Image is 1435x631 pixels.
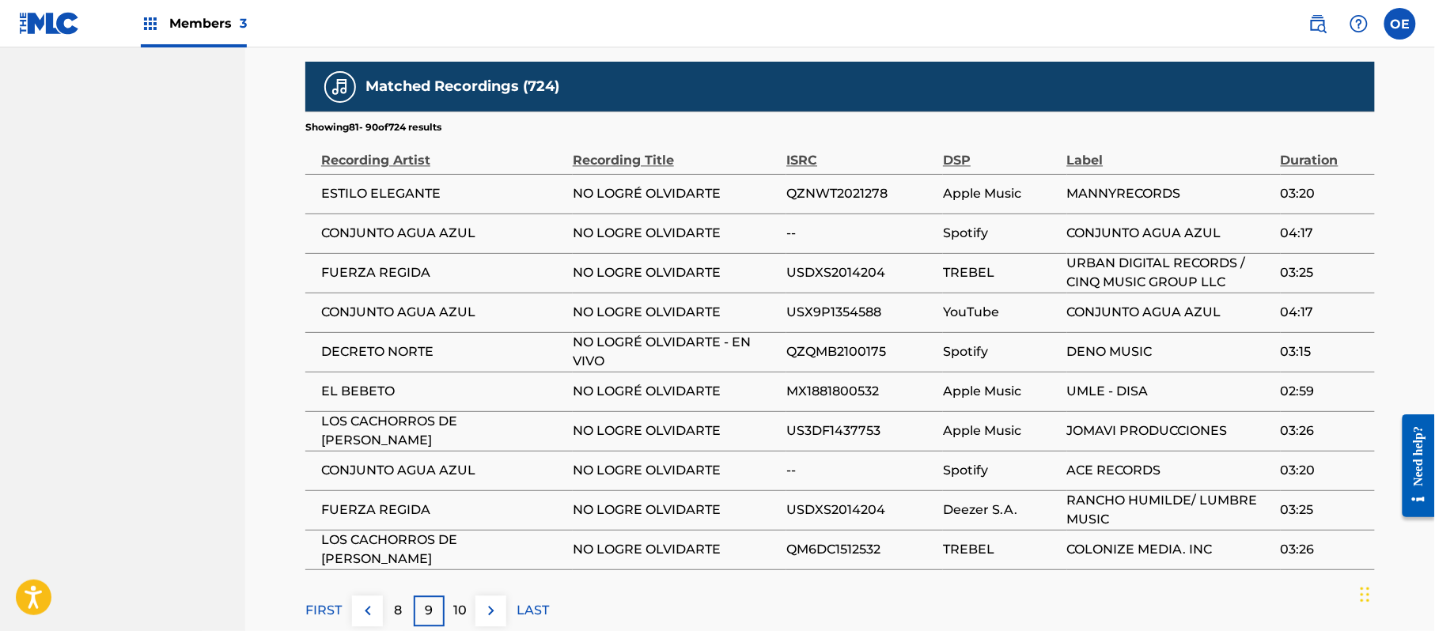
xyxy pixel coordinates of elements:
[1281,421,1367,440] span: 03:26
[573,263,778,282] span: NO LOGRE OLVIDARTE
[141,14,160,33] img: Top Rightsholders
[1281,134,1367,170] div: Duration
[573,501,778,520] span: NO LOGRE OLVIDARTE
[1067,540,1273,559] span: COLONIZE MEDIA. INC
[1067,184,1273,203] span: MANNYRECORDS
[1391,402,1435,530] iframe: Resource Center
[943,184,1058,203] span: Apple Music
[573,421,778,440] span: NO LOGRE OLVIDARTE
[786,461,935,480] span: --
[943,134,1058,170] div: DSP
[1281,184,1367,203] span: 03:20
[1067,254,1273,292] span: URBAN DIGITAL RECORDS / CINQ MUSIC GROUP LLC
[573,184,778,203] span: NO LOGRÉ OLVIDARTE
[395,601,403,620] p: 8
[1343,8,1375,40] div: Help
[943,382,1058,401] span: Apple Music
[1067,224,1273,243] span: CONJUNTO AGUA AZUL
[321,134,565,170] div: Recording Artist
[482,601,501,620] img: right
[1281,382,1367,401] span: 02:59
[1356,555,1435,631] iframe: Chat Widget
[786,184,935,203] span: QZNWT2021278
[943,342,1058,361] span: Spotify
[321,501,565,520] span: FUERZA REGIDA
[786,540,935,559] span: QM6DC1512532
[1281,461,1367,480] span: 03:20
[1281,263,1367,282] span: 03:25
[1067,134,1273,170] div: Label
[1384,8,1416,40] div: User Menu
[573,224,778,243] span: NO LOGRE OLVIDARTE
[573,540,778,559] span: NO LOGRE OLVIDARTE
[1281,342,1367,361] span: 03:15
[943,501,1058,520] span: Deezer S.A.
[943,461,1058,480] span: Spotify
[943,303,1058,322] span: YouTube
[786,382,935,401] span: MX1881800532
[573,333,778,371] span: NO LOGRÉ OLVIDARTE - EN VIVO
[786,134,935,170] div: ISRC
[786,501,935,520] span: USDXS2014204
[943,540,1058,559] span: TREBEL
[1067,382,1273,401] span: UMLE - DISA
[1281,540,1367,559] span: 03:26
[1067,342,1273,361] span: DENO MUSIC
[1281,303,1367,322] span: 04:17
[1067,491,1273,529] span: RANCHO HUMILDE/ LUMBRE MUSIC
[321,382,565,401] span: EL BEBETO
[786,263,935,282] span: USDXS2014204
[240,16,247,31] span: 3
[786,342,935,361] span: QZQMB2100175
[426,601,434,620] p: 9
[573,461,778,480] span: NO LOGRE OLVIDARTE
[321,184,565,203] span: ESTILO ELEGANTE
[573,134,778,170] div: Recording Title
[1281,501,1367,520] span: 03:25
[321,263,565,282] span: FUERZA REGIDA
[1302,8,1334,40] a: Public Search
[19,12,80,35] img: MLC Logo
[943,421,1058,440] span: Apple Music
[321,224,565,243] span: CONJUNTO AGUA AZUL
[331,77,350,96] img: Matched Recordings
[1350,14,1369,33] img: help
[786,303,935,322] span: USX9P1354588
[169,14,247,32] span: Members
[305,120,441,134] p: Showing 81 - 90 of 724 results
[1067,461,1273,480] span: ACE RECORDS
[943,263,1058,282] span: TREBEL
[321,412,565,450] span: LOS CACHORROS DE [PERSON_NAME]
[321,303,565,322] span: CONJUNTO AGUA AZUL
[573,382,778,401] span: NO LOGRÉ OLVIDARTE
[365,77,559,96] h5: Matched Recordings (724)
[453,601,467,620] p: 10
[358,601,377,620] img: left
[786,421,935,440] span: US3DF1437753
[1067,303,1273,322] span: CONJUNTO AGUA AZUL
[517,601,549,620] p: LAST
[321,531,565,569] span: LOS CACHORROS DE [PERSON_NAME]
[1281,224,1367,243] span: 04:17
[305,601,342,620] p: FIRST
[1067,421,1273,440] span: JOMAVI PRODUCCIONES
[1308,14,1327,33] img: search
[786,224,935,243] span: --
[573,303,778,322] span: NO LOGRE OLVIDARTE
[1361,571,1370,618] div: Drag
[321,342,565,361] span: DECRETO NORTE
[943,224,1058,243] span: Spotify
[321,461,565,480] span: CONJUNTO AGUA AZUL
